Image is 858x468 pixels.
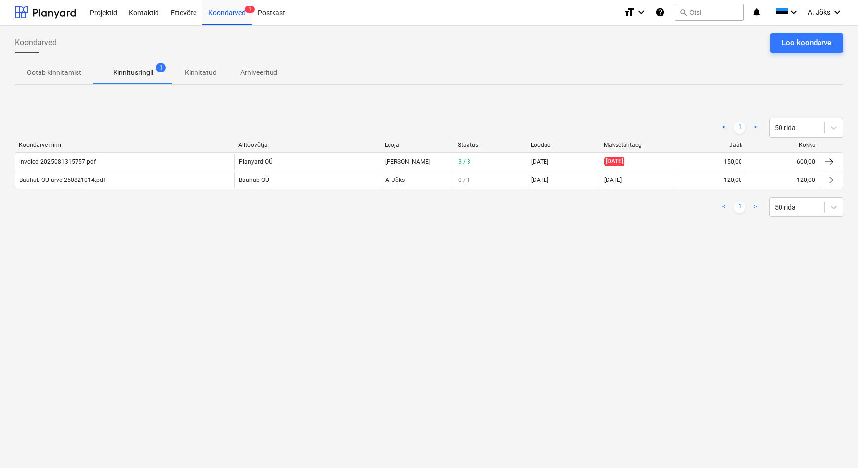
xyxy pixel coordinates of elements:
span: A. Jõks [808,8,830,16]
span: 0 / 1 [458,177,470,183]
a: Next page [749,201,761,213]
div: Loo koondarve [782,36,831,49]
i: Abikeskus [655,6,665,18]
div: [DATE] [531,177,548,183]
div: invoice_2025081315757.pdf [19,158,96,165]
button: Loo koondarve [770,33,843,53]
i: format_size [624,6,635,18]
i: keyboard_arrow_down [788,6,800,18]
div: Bauhub OU arve 250821014.pdf [19,177,105,183]
div: Maksetähtaeg [604,142,669,148]
iframe: Chat Widget [809,421,858,468]
a: Next page [749,122,761,134]
span: 1 [156,63,166,72]
div: A. Jõks [381,172,454,188]
div: 600,00 [797,158,815,165]
div: Jääk [677,142,742,148]
div: 150,00 [724,158,742,165]
div: Looja [385,142,450,148]
button: Otsi [675,4,744,21]
div: Bauhub OÜ [234,172,381,188]
div: [DATE] [531,158,548,165]
div: [DATE] [600,172,673,188]
span: 3 / 3 [458,158,470,165]
i: notifications [752,6,762,18]
span: 1 [245,6,255,13]
div: Kokku [750,142,816,148]
p: Kinnitatud [185,68,217,78]
a: Previous page [718,122,730,134]
div: [PERSON_NAME] [381,154,454,170]
span: search [679,8,687,16]
div: Planyard OÜ [234,154,381,170]
a: Page 1 is your current page [734,122,745,134]
i: keyboard_arrow_down [831,6,843,18]
div: Alltöövõtja [238,142,377,148]
a: Page 1 is your current page [734,201,745,213]
p: Arhiveeritud [240,68,277,78]
p: Kinnitusringil [113,68,153,78]
span: [DATE] [604,157,624,166]
div: Staatus [458,142,523,148]
p: Ootab kinnitamist [27,68,81,78]
div: Koondarve nimi [19,142,231,148]
div: Loodud [531,142,596,148]
div: 120,00 [724,177,742,183]
span: Koondarved [15,37,57,49]
i: keyboard_arrow_down [635,6,647,18]
div: 120,00 [797,177,815,183]
a: Previous page [718,201,730,213]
